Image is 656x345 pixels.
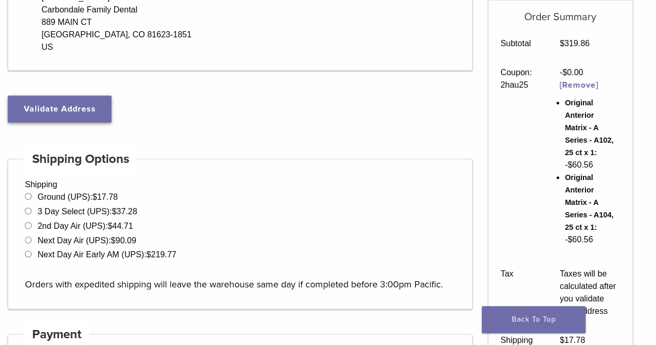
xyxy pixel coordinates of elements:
[567,235,572,244] span: $
[108,222,133,230] bdi: 44.71
[565,160,593,169] span: - 60.56
[565,99,613,157] span: Original Anterior Matrix - A Series - A102, 25 ct x 1:
[560,336,585,344] bdi: 17.78
[146,250,151,259] span: $
[562,68,583,77] span: 0.00
[560,336,564,344] span: $
[112,207,137,216] bdi: 37.28
[560,39,590,48] bdi: 319.86
[111,236,116,245] span: $
[37,207,137,216] label: 3 Day Select (UPS):
[92,192,97,201] span: $
[25,261,455,292] p: Orders with expedited shipping will leave the warehouse same day if completed before 3:00pm Pacific.
[548,259,632,326] td: Taxes will be calculated after you validate your address
[567,160,572,169] span: $
[37,236,136,245] label: Next Day Air (UPS):
[112,207,117,216] span: $
[565,235,593,244] span: - 60.56
[488,1,632,23] h5: Order Summary
[92,192,118,201] bdi: 17.78
[25,147,137,172] h4: Shipping Options
[8,95,111,122] button: Validate Address
[37,250,176,259] label: Next Day Air Early AM (UPS):
[37,222,133,230] label: 2nd Day Air (UPS):
[37,192,118,201] label: Ground (UPS):
[560,39,564,48] span: $
[8,159,472,309] div: Shipping
[565,173,613,231] span: Original Anterior Matrix - A Series - A104, 25 ct x 1:
[146,250,176,259] bdi: 219.77
[111,236,136,245] bdi: 90.09
[482,306,585,333] a: Back To Top
[548,58,632,259] td: -
[488,259,548,326] th: Tax
[108,222,113,230] span: $
[488,58,548,259] th: Coupon: 2hau25
[488,29,548,58] th: Subtotal
[562,68,567,77] span: $
[560,80,598,90] a: Remove 2hau25 coupon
